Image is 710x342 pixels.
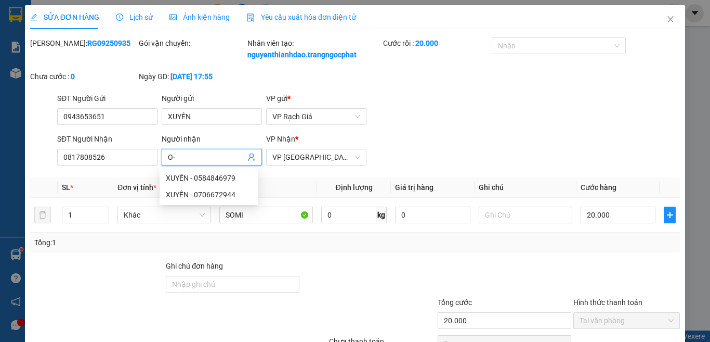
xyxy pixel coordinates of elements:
span: close [666,15,675,23]
span: Giá trị hàng [395,183,433,192]
input: Ghi Chú [479,207,572,223]
div: SĐT Người Gửi [57,93,157,104]
span: VP Rạch Giá [272,109,360,124]
span: Yêu cầu xuất hóa đơn điện tử [246,13,356,21]
span: VP Rạch Giá [4,29,58,41]
div: Tổng: 1 [34,237,275,248]
span: Địa chỉ: [4,42,78,65]
strong: 260A, [PERSON_NAME] [4,42,78,65]
div: Cước rồi : [383,37,490,49]
b: 0 [71,72,75,81]
div: XUYẾN - 0706672944 [166,189,252,200]
span: Định lượng [335,183,372,192]
div: VP gửi [266,93,366,104]
div: XUYẾN - 0706672944 [160,186,258,203]
div: Người nhận [162,133,262,145]
span: Tại văn phòng [580,313,674,328]
span: Cước hàng [581,183,616,192]
label: Ghi chú đơn hàng [166,262,223,270]
div: Gói vận chuyển: [139,37,245,49]
div: Ngày GD: [139,71,245,82]
b: nguyenthianhdao.trangngocphat [247,50,357,59]
strong: NHÀ XE [PERSON_NAME] [17,5,161,19]
input: VD: Bàn, Ghế [219,207,313,223]
span: edit [30,14,37,21]
button: plus [664,207,676,223]
span: plus [664,211,675,219]
label: Hình thức thanh toán [573,298,642,307]
span: VP [GEOGRAPHIC_DATA] [80,23,173,46]
b: [DATE] 17:55 [170,72,213,81]
span: clock-circle [116,14,123,21]
div: [PERSON_NAME]: [30,37,137,49]
span: picture [169,14,177,21]
span: Điện thoại: [4,67,77,101]
div: XUYẾN - 0584846979 [160,170,258,186]
div: Nhân viên tạo: [247,37,381,60]
button: delete [34,207,51,223]
th: Ghi chú [475,178,576,198]
span: VP Hà Tiên [272,149,360,165]
span: VP Nhận [266,135,295,143]
span: SL [62,183,70,192]
span: Địa chỉ: [80,48,166,82]
span: user-add [247,153,256,161]
span: SỬA ĐƠN HÀNG [30,13,99,21]
div: SĐT Người Nhận [57,133,157,145]
div: Chưa cước : [30,71,137,82]
span: Đơn vị tính [117,183,156,192]
input: Ghi chú đơn hàng [166,276,299,293]
span: Lịch sử [116,13,153,21]
b: 20.000 [415,39,438,47]
strong: [STREET_ADDRESS] Châu [80,59,166,82]
img: icon [246,14,255,22]
span: Ảnh kiện hàng [169,13,230,21]
span: Khác [124,207,205,223]
div: Người gửi [162,93,262,104]
div: XUYẾN - 0584846979 [166,172,252,184]
span: kg [376,207,387,223]
span: Tổng cước [438,298,472,307]
b: RG09250935 [87,39,130,47]
button: Close [656,5,685,34]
